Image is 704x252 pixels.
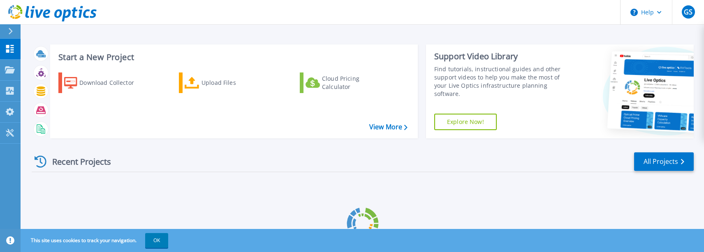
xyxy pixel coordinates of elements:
a: Cloud Pricing Calculator [300,72,391,93]
a: View More [369,123,408,131]
span: GS [684,9,692,15]
a: All Projects [634,152,694,171]
h3: Start a New Project [58,53,407,62]
div: Support Video Library [434,51,570,62]
a: Download Collector [58,72,150,93]
div: Recent Projects [32,152,122,172]
a: Explore Now! [434,114,497,130]
div: Cloud Pricing Calculator [322,75,388,91]
span: This site uses cookies to track your navigation. [23,233,168,248]
a: Upload Files [179,72,271,93]
button: OK [145,233,168,248]
div: Download Collector [79,75,145,91]
div: Find tutorials, instructional guides and other support videos to help you make the most of your L... [434,65,570,98]
div: Upload Files [201,75,267,91]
